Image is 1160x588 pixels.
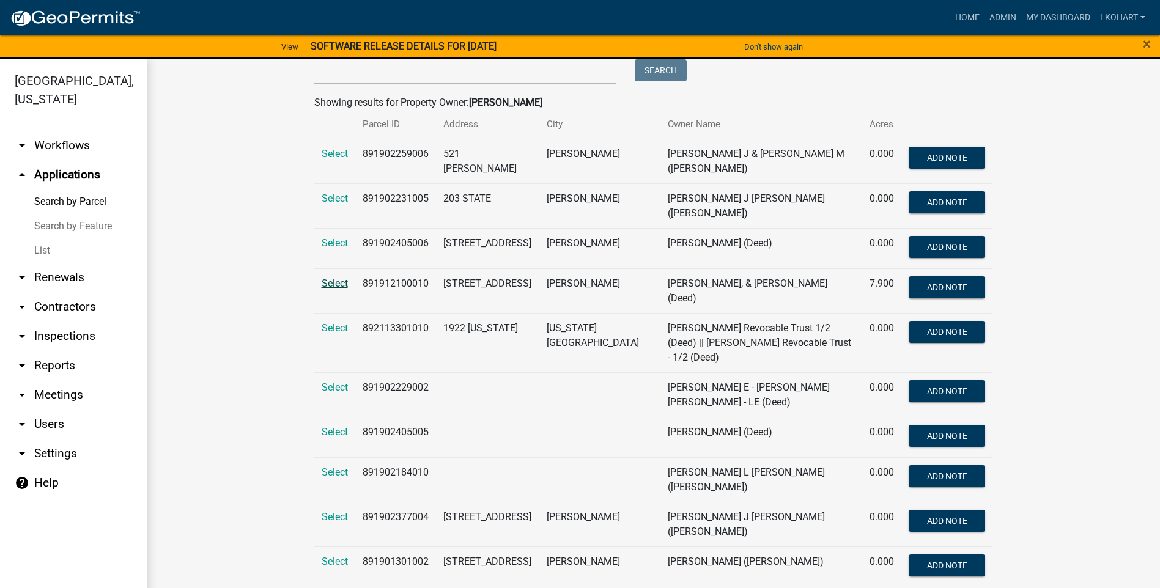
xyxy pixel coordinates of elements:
i: help [15,476,29,490]
a: Select [322,277,348,289]
a: View [276,37,303,57]
td: 0.000 [862,457,901,502]
td: 521 [PERSON_NAME] [436,139,540,183]
button: Add Note [909,510,985,532]
td: 1922 [US_STATE] [436,313,540,372]
i: arrow_drop_down [15,300,29,314]
i: arrow_drop_up [15,167,29,182]
a: Home [950,6,985,29]
th: City [539,110,660,139]
td: [PERSON_NAME] J [PERSON_NAME] ([PERSON_NAME]) [660,183,863,228]
td: 0.000 [862,546,901,587]
td: [US_STATE][GEOGRAPHIC_DATA] [539,313,660,372]
td: [STREET_ADDRESS] [436,546,540,587]
span: × [1143,35,1151,53]
td: [PERSON_NAME] [539,502,660,546]
a: Select [322,426,348,438]
i: arrow_drop_down [15,270,29,285]
strong: SOFTWARE RELEASE DETAILS FOR [DATE] [311,40,497,52]
td: 0.000 [862,417,901,457]
span: Add Note [927,515,967,525]
td: [PERSON_NAME] L [PERSON_NAME] ([PERSON_NAME]) [660,457,863,502]
td: [PERSON_NAME], & [PERSON_NAME] (Deed) [660,268,863,313]
td: [PERSON_NAME] [539,183,660,228]
a: Select [322,237,348,249]
button: Add Note [909,425,985,447]
span: Add Note [927,471,967,480]
td: 891901301002 [355,546,436,587]
i: arrow_drop_down [15,358,29,373]
td: [PERSON_NAME] [539,139,660,183]
span: Add Note [927,152,967,162]
span: Add Note [927,430,967,440]
td: 0.000 [862,372,901,417]
td: 891902405006 [355,228,436,268]
strong: [PERSON_NAME] [469,97,542,108]
span: Add Note [927,282,967,292]
span: Add Note [927,197,967,207]
button: Search [635,59,687,81]
a: Select [322,556,348,567]
span: Add Note [927,326,967,336]
td: [STREET_ADDRESS] [436,268,540,313]
i: arrow_drop_down [15,417,29,432]
button: Close [1143,37,1151,51]
button: Add Note [909,147,985,169]
td: [PERSON_NAME] Revocable Trust 1/2 (Deed) || [PERSON_NAME] Revocable Trust - 1/2 (Deed) [660,313,863,372]
span: Add Note [927,560,967,570]
td: [PERSON_NAME] (Deed) [660,228,863,268]
td: 203 STATE [436,183,540,228]
i: arrow_drop_down [15,138,29,153]
a: Admin [985,6,1021,29]
i: arrow_drop_down [15,446,29,461]
a: lkohart [1095,6,1150,29]
td: [PERSON_NAME] ([PERSON_NAME]) [660,546,863,587]
a: Select [322,322,348,334]
a: Select [322,466,348,478]
button: Add Note [909,276,985,298]
td: 0.000 [862,139,901,183]
td: 0.000 [862,183,901,228]
a: Select [322,193,348,204]
td: 891912100010 [355,268,436,313]
span: Add Note [927,241,967,251]
td: 891902231005 [355,183,436,228]
a: Select [322,381,348,393]
span: Add Note [927,386,967,395]
td: 891902184010 [355,457,436,502]
a: Select [322,148,348,160]
td: [PERSON_NAME] [539,546,660,587]
button: Add Note [909,321,985,343]
td: [PERSON_NAME] E - [PERSON_NAME] [PERSON_NAME] - LE (Deed) [660,372,863,417]
td: [PERSON_NAME] J [PERSON_NAME] ([PERSON_NAME]) [660,502,863,546]
td: [STREET_ADDRESS] [436,228,540,268]
td: [PERSON_NAME] (Deed) [660,417,863,457]
td: 0.000 [862,313,901,372]
button: Add Note [909,554,985,576]
td: [PERSON_NAME] [539,228,660,268]
div: Showing results for Property Owner: [314,95,993,110]
th: Parcel ID [355,110,436,139]
td: 891902377004 [355,502,436,546]
a: My Dashboard [1021,6,1095,29]
td: [STREET_ADDRESS] [436,502,540,546]
button: Don't show again [739,37,808,57]
td: 0.000 [862,228,901,268]
a: Select [322,511,348,523]
td: [PERSON_NAME] [539,268,660,313]
td: 891902229002 [355,372,436,417]
i: arrow_drop_down [15,329,29,344]
td: 891902405005 [355,417,436,457]
th: Owner Name [660,110,863,139]
button: Add Note [909,236,985,258]
th: Acres [862,110,901,139]
td: 7.900 [862,268,901,313]
i: arrow_drop_down [15,388,29,402]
